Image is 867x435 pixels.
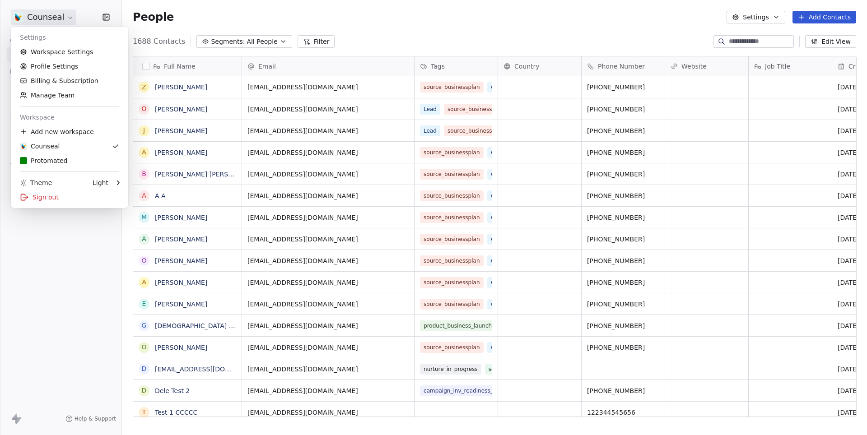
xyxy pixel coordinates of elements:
img: counseal-logo-icon.png [20,143,27,150]
div: Light [93,178,108,187]
a: Workspace Settings [14,45,125,59]
div: Settings [14,30,125,45]
a: Billing & Subscription [14,74,125,88]
div: Sign out [14,190,125,204]
div: Protomated [20,156,67,165]
a: Profile Settings [14,59,125,74]
div: Workspace [14,110,125,125]
a: Manage Team [14,88,125,102]
div: Counseal [20,142,60,151]
div: Theme [20,178,52,187]
div: Add new workspace [14,125,125,139]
